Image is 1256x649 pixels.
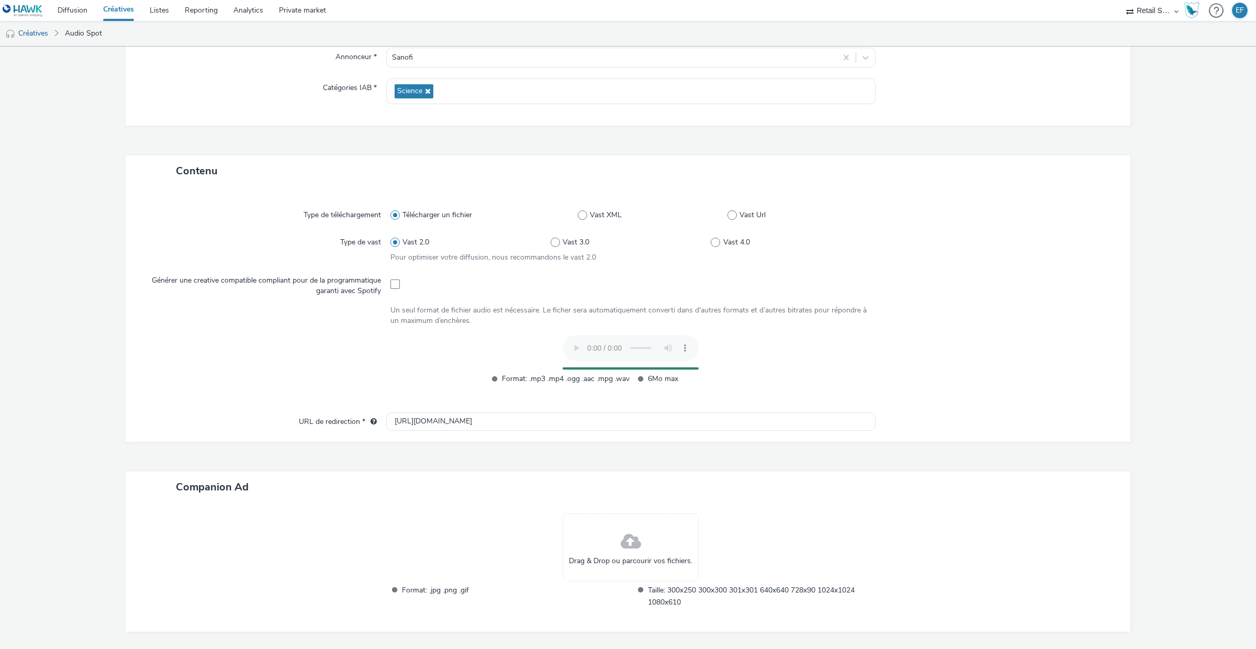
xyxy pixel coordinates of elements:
span: Drag & Drop ou parcourir vos fichiers. [569,556,692,566]
img: undefined Logo [3,4,43,17]
span: Pour optimiser votre diffusion, nous recommandons le vast 2.0 [390,252,596,262]
span: Télécharger un fichier [402,210,472,220]
label: Type de téléchargement [299,206,385,220]
span: Science [397,87,422,96]
input: url... [386,412,876,431]
label: URL de redirection * [295,412,381,427]
img: Hawk Academy [1184,2,1199,19]
span: Companion Ad [176,480,249,494]
label: Annonceur * [331,48,381,62]
div: L'URL de redirection sera utilisée comme URL de validation avec certains SSP et ce sera l'URL de ... [365,417,377,427]
img: audio [5,29,16,39]
span: 6Mo max [648,373,776,385]
div: Un seul format de fichier audio est nécessaire. Le ficher sera automatiquement converti dans d'au... [390,305,871,327]
label: Catégories IAB * [319,79,381,93]
span: Format: .jpg .png .gif [402,584,630,608]
span: Vast 2.0 [402,237,429,248]
span: Format: .mp3 .mp4 .ogg .aac .mpg .wav [502,373,630,385]
span: Vast 4.0 [723,237,750,248]
span: Vast Url [739,210,766,220]
span: Vast 3.0 [563,237,589,248]
label: Type de vast [336,233,385,248]
a: Hawk Academy [1184,2,1204,19]
span: Vast XML [590,210,622,220]
div: EF [1236,3,1244,18]
a: Audio Spot [60,21,107,46]
label: Générer une creative compatible compliant pour de la programmatique garanti avec Spotify [144,271,385,297]
span: Taille: 300x250 300x300 301x301 640x640 728x90 1024x1024 1080x610 [648,584,876,608]
span: Contenu [176,164,218,178]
